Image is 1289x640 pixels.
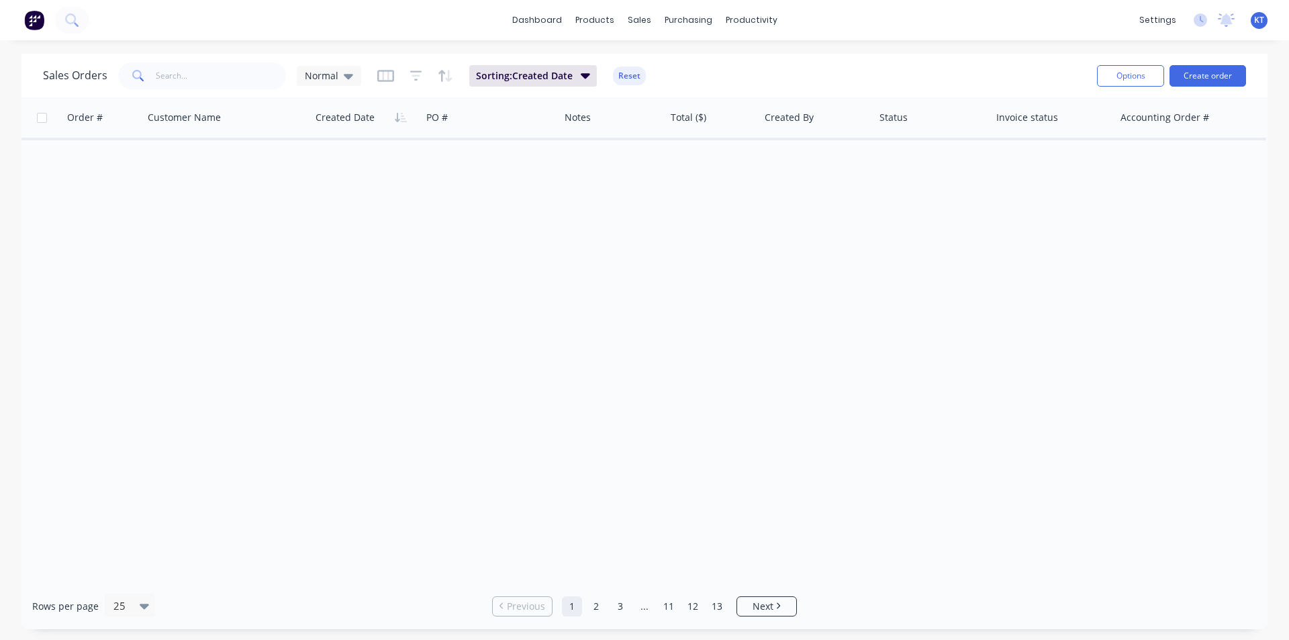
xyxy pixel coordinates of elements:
div: purchasing [658,10,719,30]
div: Created By [765,111,814,124]
div: products [569,10,621,30]
div: Invoice status [996,111,1058,124]
a: Page 2 [586,596,606,616]
input: Search... [156,62,287,89]
span: Next [753,600,773,613]
div: settings [1133,10,1183,30]
span: Previous [507,600,545,613]
div: Status [879,111,908,124]
div: Created Date [316,111,375,124]
div: sales [621,10,658,30]
a: Previous page [493,600,552,613]
ul: Pagination [487,596,802,616]
div: productivity [719,10,784,30]
div: Total ($) [671,111,706,124]
h1: Sales Orders [43,69,107,82]
a: Jump forward [634,596,655,616]
div: Customer Name [148,111,221,124]
button: Sorting:Created Date [469,65,597,87]
img: Factory [24,10,44,30]
div: Order # [67,111,103,124]
span: Sorting: Created Date [476,69,573,83]
div: Notes [565,111,591,124]
div: Accounting Order # [1120,111,1209,124]
button: Create order [1169,65,1246,87]
a: dashboard [506,10,569,30]
span: Rows per page [32,600,99,613]
a: Page 1 is your current page [562,596,582,616]
a: Page 3 [610,596,630,616]
span: KT [1254,14,1264,26]
a: Page 13 [707,596,727,616]
button: Reset [613,66,646,85]
button: Options [1097,65,1164,87]
a: Next page [737,600,796,613]
a: Page 11 [659,596,679,616]
div: PO # [426,111,448,124]
a: Page 12 [683,596,703,616]
span: Normal [305,68,338,83]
